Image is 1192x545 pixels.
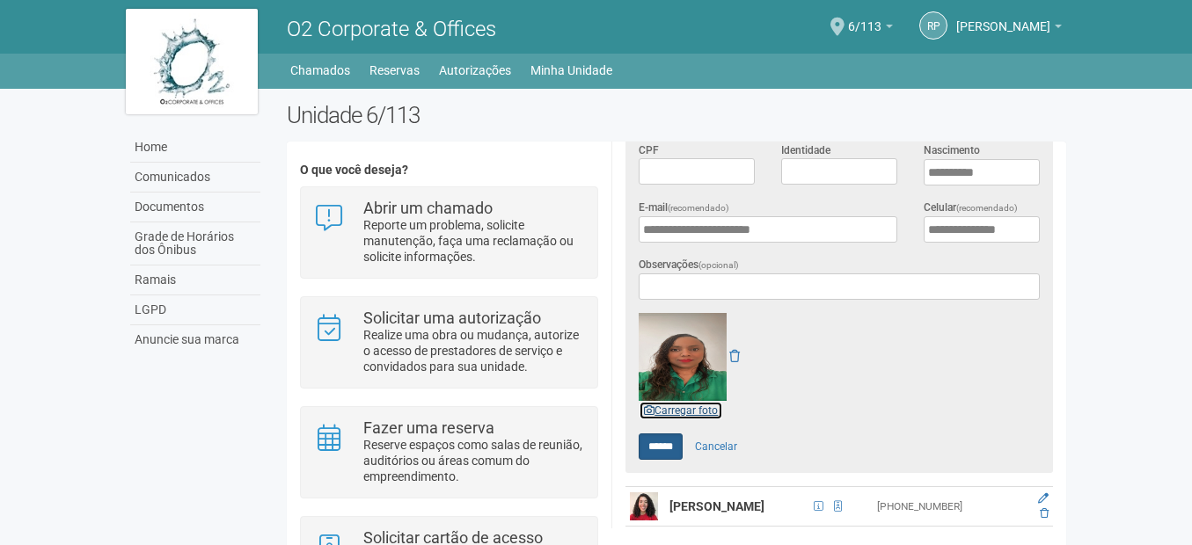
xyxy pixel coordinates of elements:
[439,58,511,83] a: Autorizações
[781,142,830,158] label: Identidade
[130,133,260,163] a: Home
[130,222,260,265] a: Grade de Horários dos Ônibus
[363,327,584,374] p: Realize uma obra ou mudança, autorize o acesso de prestadores de serviço e convidados para sua un...
[130,265,260,295] a: Ramais
[363,418,494,437] strong: Fazer uma reserva
[1040,507,1049,520] a: Excluir membro
[530,58,612,83] a: Minha Unidade
[126,9,258,114] img: logo.jpg
[639,257,739,273] label: Observações
[314,420,584,484] a: Fazer uma reserva Reserve espaços como salas de reunião, auditórios ou áreas comum do empreendime...
[956,203,1018,213] span: (recomendado)
[924,200,1018,216] label: Celular
[669,499,764,513] strong: [PERSON_NAME]
[877,499,1021,514] div: [PHONE_NUMBER]
[630,492,658,520] img: user.png
[639,142,659,158] label: CPF
[919,11,947,40] a: RP
[956,3,1050,33] span: Rossana Pugliese
[1038,492,1049,505] a: Editar membro
[639,313,727,401] img: GetFile
[287,102,1067,128] h2: Unidade 6/113
[300,163,598,177] h4: O que você deseja?
[314,200,584,265] a: Abrir um chamado Reporte um problema, solicite manutenção, faça uma reclamação ou solicite inform...
[363,217,584,265] p: Reporte um problema, solicite manutenção, faça uma reclamação ou solicite informações.
[639,401,723,420] a: Carregar foto
[729,349,740,363] a: Remover
[956,22,1062,36] a: [PERSON_NAME]
[924,142,980,158] label: Nascimento
[639,200,729,216] label: E-mail
[314,310,584,374] a: Solicitar uma autorização Realize uma obra ou mudança, autorize o acesso de prestadores de serviç...
[848,22,893,36] a: 6/113
[130,325,260,354] a: Anuncie sua marca
[130,295,260,325] a: LGPD
[698,260,739,270] span: (opcional)
[369,58,420,83] a: Reservas
[130,163,260,193] a: Comunicados
[363,199,493,217] strong: Abrir um chamado
[290,58,350,83] a: Chamados
[685,433,747,460] a: Cancelar
[848,3,881,33] span: 6/113
[130,193,260,222] a: Documentos
[668,203,729,213] span: (recomendado)
[287,17,496,41] span: O2 Corporate & Offices
[363,309,541,327] strong: Solicitar uma autorização
[363,437,584,484] p: Reserve espaços como salas de reunião, auditórios ou áreas comum do empreendimento.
